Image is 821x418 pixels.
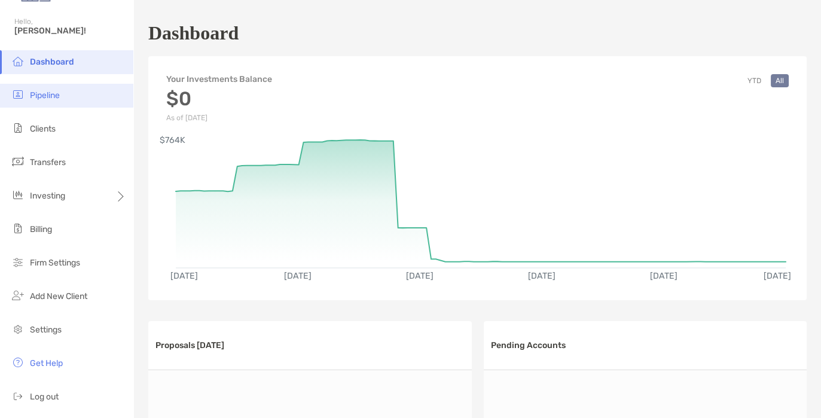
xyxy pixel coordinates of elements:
text: $764K [160,135,185,145]
img: add_new_client icon [11,288,25,303]
text: [DATE] [528,271,556,281]
span: [PERSON_NAME]! [14,26,126,36]
img: get-help icon [11,355,25,370]
span: Dashboard [30,57,74,67]
img: clients icon [11,121,25,135]
h4: Your Investments Balance [166,74,272,84]
h3: $0 [166,87,272,110]
text: [DATE] [650,271,677,281]
span: Log out [30,392,59,402]
span: Firm Settings [30,258,80,268]
img: pipeline icon [11,87,25,102]
img: firm-settings icon [11,255,25,269]
img: transfers icon [11,154,25,169]
img: investing icon [11,188,25,202]
img: dashboard icon [11,54,25,68]
span: Transfers [30,157,66,167]
h3: Pending Accounts [491,340,566,350]
span: Settings [30,325,62,335]
span: Billing [30,224,52,234]
span: Get Help [30,358,63,368]
h3: Proposals [DATE] [155,340,224,350]
button: All [771,74,789,87]
text: [DATE] [284,271,312,281]
img: billing icon [11,221,25,236]
button: YTD [743,74,766,87]
p: As of [DATE] [166,114,272,122]
span: Add New Client [30,291,87,301]
text: [DATE] [406,271,434,281]
text: [DATE] [170,271,198,281]
span: Pipeline [30,90,60,100]
text: [DATE] [764,271,791,281]
img: logout icon [11,389,25,403]
h1: Dashboard [148,22,239,44]
img: settings icon [11,322,25,336]
span: Clients [30,124,56,134]
span: Investing [30,191,65,201]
